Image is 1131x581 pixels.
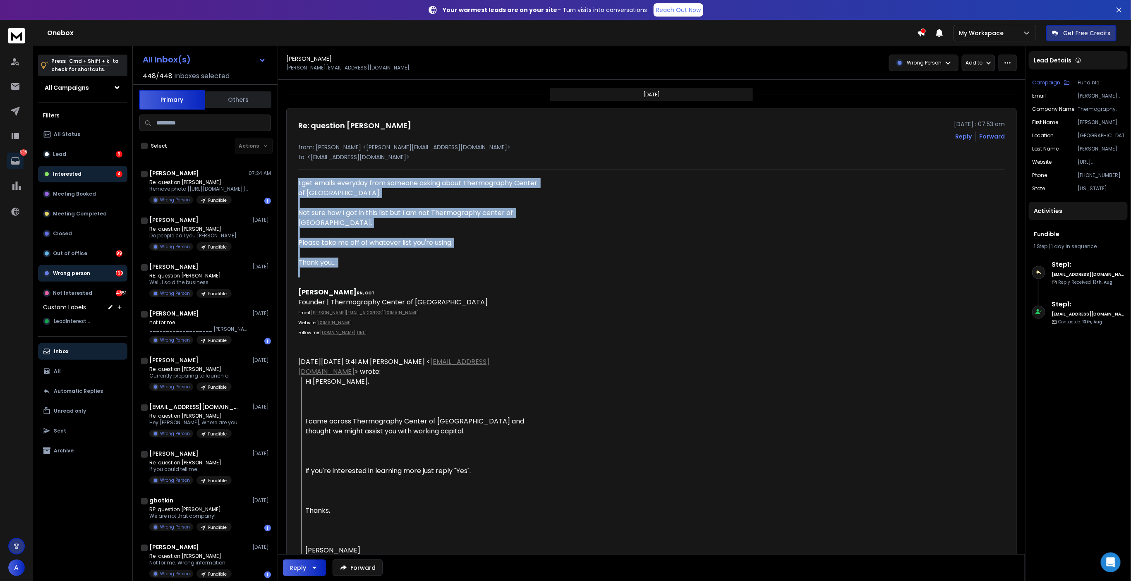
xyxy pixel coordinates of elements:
[8,559,25,576] button: A
[1032,79,1070,86] button: Campaign
[38,206,127,222] button: Meeting Completed
[643,91,660,98] p: [DATE]
[149,466,232,473] p: If you could tell me
[53,151,66,158] p: Lead
[149,559,232,566] p: Not for me. Wrong information.
[53,171,81,177] p: Interested
[160,337,190,343] p: Wrong Person
[53,290,92,296] p: Not Interested
[149,513,232,519] p: We are not that company!
[286,65,410,71] p: [PERSON_NAME][EMAIL_ADDRESS][DOMAIN_NAME]
[160,244,190,250] p: Wrong Person
[160,384,190,390] p: Wrong Person
[53,230,72,237] p: Closed
[149,216,199,224] h1: [PERSON_NAME]
[1032,106,1075,112] p: Company Name
[1078,119,1124,126] p: [PERSON_NAME]
[443,6,557,14] strong: Your warmest leads are on your site
[116,290,122,296] div: 4851
[1052,311,1124,317] h6: [EMAIL_ADDRESS][DOMAIN_NAME]
[54,348,68,355] p: Inbox
[1064,29,1111,37] p: Get Free Credits
[252,263,271,270] p: [DATE]
[316,320,352,326] a: [DOMAIN_NAME]
[1078,146,1124,152] p: [PERSON_NAME]
[966,60,982,66] p: Add to
[298,320,352,326] font: Website:
[149,309,199,318] h1: [PERSON_NAME]
[160,290,190,296] p: Wrong Person
[357,290,374,296] font: RN, C T
[160,524,190,530] p: Wrong Person
[149,169,199,177] h1: [PERSON_NAME]
[149,186,249,192] p: Remove photo [[URL][DOMAIN_NAME]] [PERSON_NAME] TravelAvidly [PHONE_NUMBER]
[38,225,127,242] button: Closed
[298,238,540,248] div: Please take me off of whatever list you're using.
[252,404,271,410] p: [DATE]
[116,171,122,177] div: 4
[149,226,237,232] p: Re: question [PERSON_NAME]
[1083,319,1102,325] span: 13th, Aug
[264,338,271,344] div: 1
[368,290,371,296] font: C
[208,244,227,250] p: Fundible
[149,496,173,504] h1: gbotkin
[53,250,87,257] p: Out of office
[38,166,127,182] button: Interested4
[298,297,540,307] div: Founder | Thermography Center of [GEOGRAPHIC_DATA]
[955,132,972,141] button: Reply
[208,478,227,484] p: Fundible
[1032,146,1059,152] p: Last Name
[38,313,127,330] button: LeadInterested
[208,384,227,390] p: Fundible
[1078,172,1124,179] p: [PHONE_NUMBER]
[1078,106,1124,112] p: Thermography Center of [GEOGRAPHIC_DATA]
[252,450,271,457] p: [DATE]
[1059,279,1113,285] p: Reply Received
[298,258,540,268] div: Thank you....
[149,326,249,332] p: ___________________ [PERSON_NAME] CEO Office
[298,310,419,316] font: Email:
[43,303,86,311] h3: Custom Labels
[1034,56,1072,65] p: Lead Details
[286,55,332,63] h1: [PERSON_NAME]
[149,403,240,411] h1: [EMAIL_ADDRESS][DOMAIN_NAME]
[38,126,127,143] button: All Status
[38,186,127,202] button: Meeting Booked
[208,571,227,577] p: Fundible
[149,413,237,419] p: Re: question [PERSON_NAME]
[320,330,367,336] a: [DOMAIN_NAME][URL]
[298,330,367,336] font: Follow me:
[959,29,1007,37] p: My Workspace
[38,265,127,282] button: Wrong person169
[290,564,306,572] div: Reply
[149,273,232,279] p: RE: question [PERSON_NAME]
[264,571,271,578] div: 1
[208,291,227,297] p: Fundible
[252,217,271,223] p: [DATE]
[283,559,326,576] button: Reply
[1052,243,1097,250] span: 1 day in sequence
[160,430,190,437] p: Wrong Person
[1078,93,1124,99] p: [PERSON_NAME][EMAIL_ADDRESS][DOMAIN_NAME]
[298,153,1005,161] p: to: <[EMAIL_ADDRESS][DOMAIN_NAME]>
[149,543,199,551] h1: [PERSON_NAME]
[149,459,232,466] p: Re: question [PERSON_NAME]
[149,279,232,286] p: Well, I sold the business
[1032,79,1061,86] p: Campaign
[143,71,173,81] span: 448 / 448
[160,571,190,577] p: Wrong Person
[252,497,271,504] p: [DATE]
[252,544,271,550] p: [DATE]
[149,419,237,426] p: Hey [PERSON_NAME], Where are you
[54,318,93,325] span: LeadInterested
[149,506,232,513] p: RE: question [PERSON_NAME]
[54,408,86,414] p: Unread only
[160,197,190,203] p: Wrong Person
[8,28,25,43] img: logo
[149,232,237,239] p: Do people call you [PERSON_NAME]
[68,56,110,66] span: Cmd + Shift + k
[205,91,271,109] button: Others
[1078,132,1124,139] p: [GEOGRAPHIC_DATA]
